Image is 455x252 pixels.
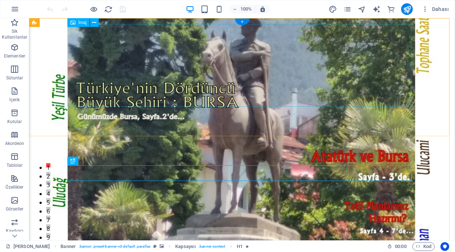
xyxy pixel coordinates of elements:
i: Yeniden boyutlandırmada yakınlaştırma düzeyini seçilen cihaza uyacak şekilde otomatik olarak ayarla. [259,6,266,12]
nav: breadcrumb [60,242,249,251]
span: . banner .preset-banner-v3-default .parallax [79,242,150,251]
i: Navigatör [358,5,366,13]
p: İçerik [9,97,20,103]
span: Seçmek için tıkla. Düzenlemek için çift tıkla [237,242,243,251]
h6: Oturum süresi [387,242,407,251]
p: Kaydırıcı [6,228,23,234]
p: Tablolar [7,162,23,168]
button: 4 [17,171,21,176]
span: . banner-content [199,242,225,251]
span: Dahası [421,5,449,13]
button: Usercentrics [440,242,449,251]
button: 7 [17,197,21,202]
button: Ön izleme modundan çıkıp düzenlemeye devam etmek için buraya tıklayın [89,5,98,13]
span: İmaj [78,20,87,25]
a: Seçimi iptal etmek için tıkla. Sayfaları açmak için çift tıkla [6,242,50,251]
span: Seçmek için tıkla. Düzenlemek için çift tıkla [60,242,76,251]
button: 3 [17,162,21,167]
h6: 100% [240,5,252,13]
div: + [235,19,249,25]
p: Akordeon [5,141,24,146]
button: design [328,5,337,13]
i: Tasarım (Ctrl+Alt+Y) [329,5,337,13]
button: 9 [17,215,21,219]
button: 5 [17,180,21,184]
span: Seçmek için tıkla. Düzenlemek için çift tıkla [175,242,196,251]
button: 8 [17,206,21,210]
button: 100% [230,5,255,13]
button: 2 [17,154,21,158]
p: Elementler [4,53,25,59]
button: 6 [17,189,21,193]
i: AI Writer [372,5,381,13]
button: commerce [387,5,395,13]
i: Sayfayı yeniden yükleyin [104,5,113,13]
button: navigator [357,5,366,13]
p: Kutular [7,119,22,125]
button: Dahası [419,3,452,15]
button: Kod [412,242,435,251]
i: Bu element, arka plan içeriyor [160,244,164,248]
span: 00 00 [395,242,406,251]
i: Ticaret [387,5,395,13]
button: publish [401,3,413,15]
p: Görseller [6,206,23,212]
button: text_generator [372,5,381,13]
button: pages [343,5,352,13]
i: Element bir animasyon içeriyor [246,244,249,248]
p: Sütunlar [6,75,23,81]
span: Kod [416,242,431,251]
i: Bu element, özelleştirilebilir bir ön ayar [153,244,157,248]
button: reload [104,5,113,13]
p: Özellikler [5,184,23,190]
i: Sayfalar (Ctrl+Alt+S) [343,5,352,13]
button: 1 [17,145,21,149]
i: Yayınla [403,5,411,13]
span: : [400,244,401,249]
